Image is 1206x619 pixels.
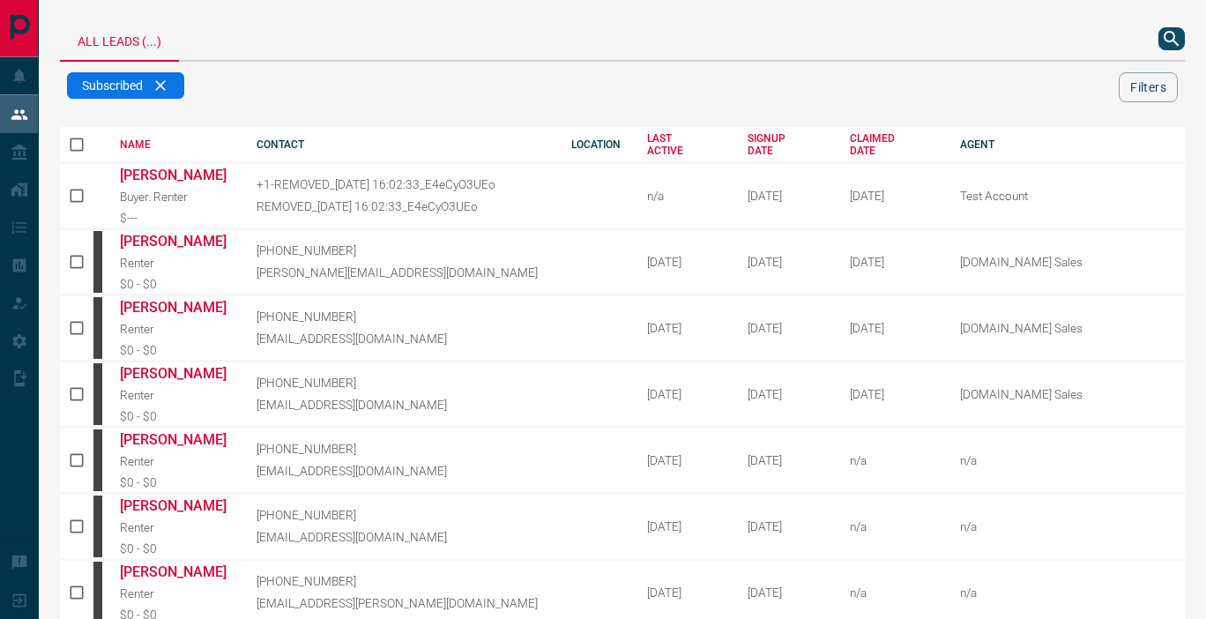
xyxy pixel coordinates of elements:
[120,497,230,514] a: [PERSON_NAME]
[960,138,1185,151] div: AGENT
[257,596,544,610] p: [EMAIL_ADDRESS][PERSON_NAME][DOMAIN_NAME]
[850,453,934,467] div: n/a
[850,387,934,401] div: February 19th 2025, 2:37:44 PM
[120,409,230,423] div: $0 - $0
[257,177,544,191] p: +1-REMOVED_[DATE] 16:02:33_E4eCyO3UEo
[257,398,544,412] p: [EMAIL_ADDRESS][DOMAIN_NAME]
[960,189,1180,203] p: Test Account
[647,453,721,467] div: [DATE]
[1158,27,1185,50] button: search button
[120,563,230,580] a: [PERSON_NAME]
[93,231,102,293] div: mrloft.ca
[960,387,1180,401] p: [DOMAIN_NAME] Sales
[120,256,154,270] span: Renter
[120,388,154,402] span: Renter
[748,585,824,600] div: October 13th 2008, 7:44:16 PM
[647,132,721,157] div: LAST ACTIVE
[257,332,544,346] p: [EMAIL_ADDRESS][DOMAIN_NAME]
[850,519,934,533] div: n/a
[748,453,824,467] div: October 12th 2008, 11:22:16 AM
[120,520,154,534] span: Renter
[257,243,544,257] p: [PHONE_NUMBER]
[93,429,102,491] div: mrloft.ca
[120,454,154,468] span: Renter
[257,574,544,588] p: [PHONE_NUMBER]
[120,475,230,489] div: $0 - $0
[257,138,544,151] div: CONTACT
[120,541,230,556] div: $0 - $0
[960,519,1180,533] p: n/a
[67,72,184,99] div: Subscribed
[748,189,824,203] div: September 1st 2015, 9:13:21 AM
[120,299,230,316] a: [PERSON_NAME]
[850,189,934,203] div: April 29th 2025, 4:45:30 PM
[257,376,544,390] p: [PHONE_NUMBER]
[257,309,544,324] p: [PHONE_NUMBER]
[93,496,102,557] div: mrloft.ca
[850,132,934,157] div: CLAIMED DATE
[120,167,230,183] a: [PERSON_NAME]
[647,519,721,533] div: [DATE]
[960,453,1180,467] p: n/a
[850,585,934,600] div: n/a
[120,211,230,225] div: $---
[748,387,824,401] div: October 12th 2008, 6:29:44 AM
[120,190,188,204] span: Buyer. Renter
[257,508,544,522] p: [PHONE_NUMBER]
[850,321,934,335] div: February 19th 2025, 2:37:44 PM
[960,585,1180,600] p: n/a
[120,322,154,336] span: Renter
[647,321,721,335] div: [DATE]
[748,519,824,533] div: October 12th 2008, 3:01:27 PM
[960,255,1180,269] p: [DOMAIN_NAME] Sales
[120,586,154,600] span: Renter
[257,199,544,213] p: REMOVED_[DATE] 16:02:33_E4eCyO3UEo
[257,265,544,280] p: [PERSON_NAME][EMAIL_ADDRESS][DOMAIN_NAME]
[93,363,102,425] div: mrloft.ca
[257,464,544,478] p: [EMAIL_ADDRESS][DOMAIN_NAME]
[257,442,544,456] p: [PHONE_NUMBER]
[120,431,230,448] a: [PERSON_NAME]
[120,343,230,357] div: $0 - $0
[120,233,230,250] a: [PERSON_NAME]
[1119,72,1178,102] button: Filters
[120,138,230,151] div: NAME
[748,321,824,335] div: October 11th 2008, 5:41:37 PM
[82,78,143,93] span: Subscribed
[647,585,721,600] div: [DATE]
[647,189,721,203] div: n/a
[120,277,230,291] div: $0 - $0
[571,138,621,151] div: LOCATION
[647,387,721,401] div: [DATE]
[93,297,102,359] div: mrloft.ca
[748,132,824,157] div: SIGNUP DATE
[257,530,544,544] p: [EMAIL_ADDRESS][DOMAIN_NAME]
[960,321,1180,335] p: [DOMAIN_NAME] Sales
[647,255,721,269] div: [DATE]
[120,365,230,382] a: [PERSON_NAME]
[850,255,934,269] div: February 19th 2025, 2:37:44 PM
[748,255,824,269] div: October 11th 2008, 12:32:56 PM
[60,18,179,62] div: All Leads (...)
